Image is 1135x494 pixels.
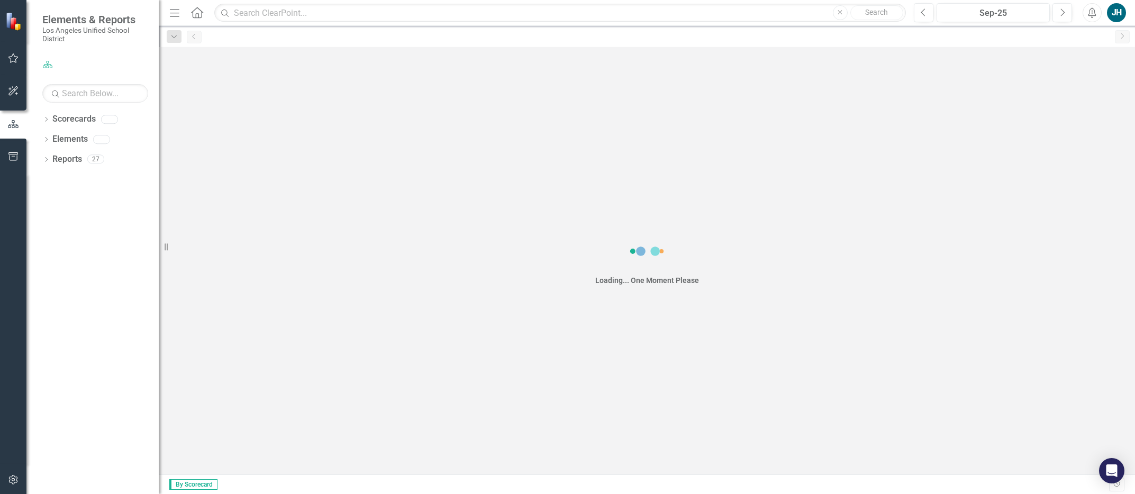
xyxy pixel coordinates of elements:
button: Sep-25 [937,3,1050,22]
span: By Scorecard [169,479,217,490]
small: Los Angeles Unified School District [42,26,148,43]
span: Search [865,8,888,16]
div: Loading... One Moment Please [595,275,699,286]
div: 27 [87,155,104,164]
a: Reports [52,153,82,166]
input: Search ClearPoint... [214,4,905,22]
a: Elements [52,133,88,145]
button: JH [1107,3,1126,22]
div: Sep-25 [940,7,1047,20]
button: Search [850,5,903,20]
div: Open Intercom Messenger [1099,458,1124,483]
span: Elements & Reports [42,13,148,26]
img: ClearPoint Strategy [5,12,24,31]
a: Scorecards [52,113,96,125]
input: Search Below... [42,84,148,103]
